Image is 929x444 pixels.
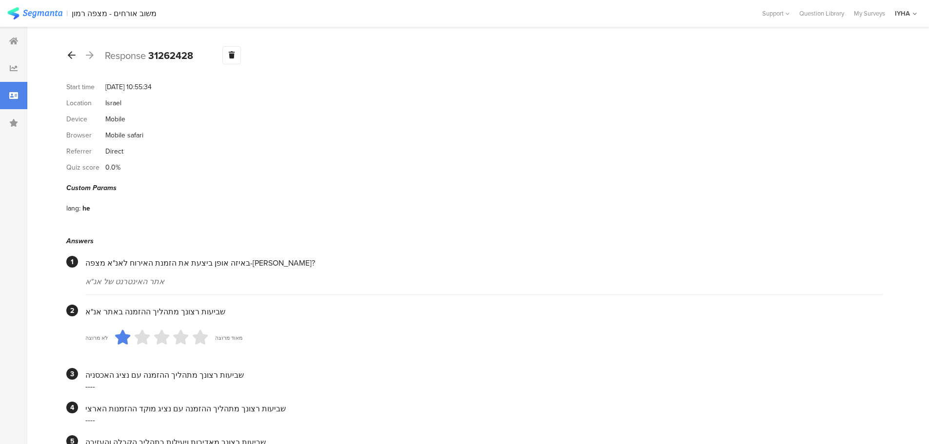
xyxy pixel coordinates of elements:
div: משוב אורחים - מצפה רמון [72,9,157,18]
div: Start time [66,82,105,92]
div: he [82,203,90,213]
div: שביעות רצונך מתהליך ההזמנה באתר אנ"א [85,306,883,317]
div: 1 [66,256,78,268]
div: אתר האינטרנט של אנ"א [85,276,883,287]
div: באיזה אופן ביצעת את הזמנת האירוח לאנ"א מצפה-[PERSON_NAME]? [85,257,883,269]
div: Quiz score [66,162,105,173]
div: מאוד מרוצה [215,334,242,342]
div: lang: [66,203,82,213]
b: 31262428 [148,48,193,63]
div: Custom Params [66,183,883,193]
div: שביעות רצונך מתהליך ההזמנה עם נציג מוקד ההזמנות הארצי [85,403,883,414]
div: Support [762,6,790,21]
div: 4 [66,402,78,413]
a: Question Library [794,9,849,18]
div: Direct [105,146,123,156]
span: Response [105,48,146,63]
div: ---- [85,414,883,425]
img: segmanta logo [7,7,62,19]
div: [DATE] 10:55:34 [105,82,152,92]
div: 0.0% [105,162,120,173]
div: Mobile safari [105,130,143,140]
div: Answers [66,236,883,246]
div: שביעות רצונך מתהליך ההזמנה עם נציג האכסניה [85,369,883,381]
div: Referrer [66,146,105,156]
div: 2 [66,305,78,316]
div: 3 [66,368,78,380]
div: Location [66,98,105,108]
div: Mobile [105,114,125,124]
div: לא מרוצה [85,334,108,342]
div: ---- [85,381,883,392]
div: Device [66,114,105,124]
div: | [66,8,68,19]
a: My Surveys [849,9,890,18]
div: Browser [66,130,105,140]
div: IYHA [895,9,910,18]
div: Israel [105,98,121,108]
